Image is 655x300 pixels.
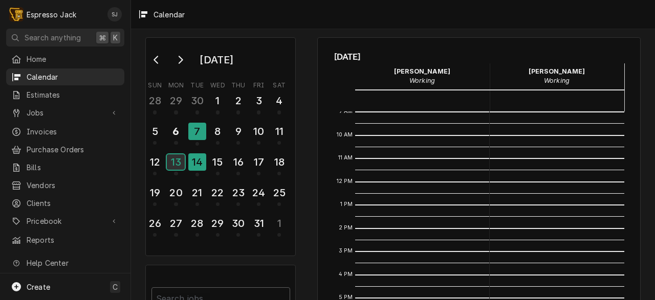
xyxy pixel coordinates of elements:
span: 2 PM [336,224,356,232]
button: Search anything⌘K [6,29,124,47]
span: 11 AM [336,154,356,162]
a: Vendors [6,177,124,194]
th: Thursday [228,78,249,90]
span: 9 AM [336,107,356,116]
th: Sunday [145,78,165,90]
div: 25 [271,185,287,200]
span: 3 PM [336,247,356,255]
div: 15 [210,154,226,170]
div: 3 [251,93,267,108]
span: Purchase Orders [27,144,119,155]
span: Pricebook [27,216,104,226]
div: 10 [251,124,267,139]
span: Create [27,283,50,291]
div: 30 [230,216,246,231]
em: Working [409,77,435,84]
div: 29 [210,216,226,231]
a: Reports [6,232,124,248]
div: 16 [230,154,246,170]
span: 10 AM [334,131,356,139]
div: 28 [147,93,163,108]
div: 21 [189,185,205,200]
a: Go to Pricebook [6,213,124,229]
div: 6 [168,124,184,139]
span: Estimates [27,89,119,100]
th: Wednesday [207,78,228,90]
div: E [9,7,24,21]
span: 4 PM [336,270,356,279]
div: 29 [168,93,184,108]
button: Go to previous month [146,52,167,68]
a: Home [6,51,124,67]
div: 13 [167,154,185,170]
a: Estimates [6,86,124,103]
strong: [PERSON_NAME] [529,67,585,75]
span: Help Center [27,258,118,268]
th: Saturday [269,78,290,90]
span: 1 PM [338,200,356,209]
span: Reports [27,235,119,245]
div: 12 [147,154,163,170]
span: Clients [27,198,119,209]
a: Go to Jobs [6,104,124,121]
span: K [113,32,118,43]
div: 4 [271,93,287,108]
div: 24 [251,185,267,200]
span: Bills [27,162,119,173]
span: Search anything [25,32,81,43]
div: 31 [251,216,267,231]
a: Invoices [6,123,124,140]
div: Calendar Day Picker [145,37,296,256]
div: 26 [147,216,163,231]
div: 30 [189,93,205,108]
div: 14 [188,153,206,171]
a: Go to Help Center [6,255,124,271]
div: 23 [230,185,246,200]
div: 17 [251,154,267,170]
div: 8 [210,124,226,139]
div: 7 [188,123,206,140]
div: Espresso Jack's Avatar [9,7,24,21]
div: Jack Kehoe - Working [355,63,490,89]
div: 1 [210,93,226,108]
div: 28 [189,216,205,231]
div: 20 [168,185,184,200]
span: C [113,282,118,292]
th: Tuesday [187,78,207,90]
button: Go to next month [170,52,190,68]
span: Vendors [27,180,119,191]
div: 18 [271,154,287,170]
strong: [PERSON_NAME] [394,67,450,75]
div: 22 [210,185,226,200]
a: Calendar [6,68,124,85]
div: 1 [271,216,287,231]
span: Jobs [27,107,104,118]
span: Calendar [27,72,119,82]
div: 11 [271,124,287,139]
span: Invoices [27,126,119,137]
div: 5 [147,124,163,139]
span: Home [27,54,119,64]
div: Samantha Janssen's Avatar [107,7,122,21]
div: SJ [107,7,122,21]
span: 12 PM [334,177,356,186]
div: 9 [230,124,246,139]
a: Go to What's New [6,272,124,289]
div: 27 [168,216,184,231]
a: Clients [6,195,124,212]
a: Purchase Orders [6,141,124,158]
div: [DATE] [196,51,237,68]
th: Friday [249,78,269,90]
th: Monday [165,78,187,90]
em: Working [544,77,570,84]
span: ⌘ [99,32,106,43]
div: 2 [230,93,246,108]
div: Samantha Janssen - Working [490,63,624,89]
div: 19 [147,185,163,200]
a: Bills [6,159,124,176]
span: [DATE] [334,50,624,63]
div: Espresso Jack [27,9,76,20]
